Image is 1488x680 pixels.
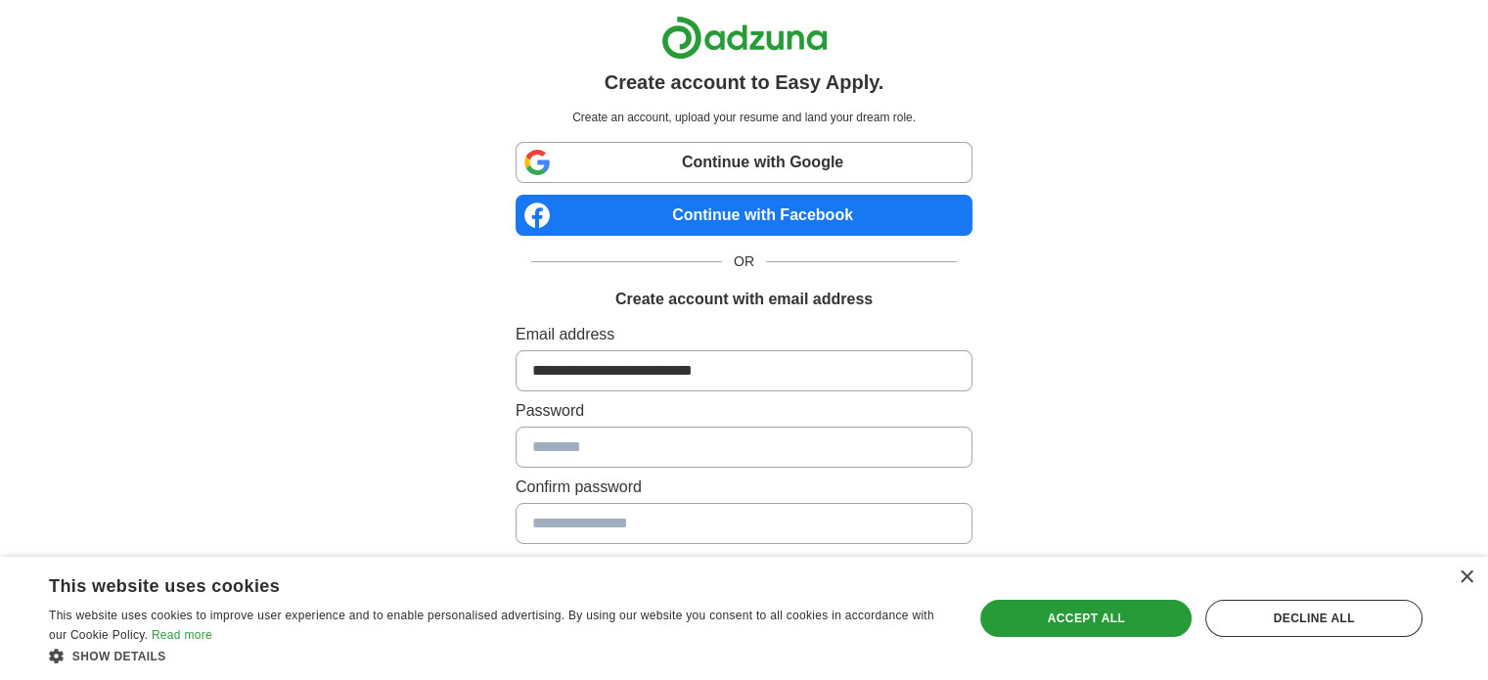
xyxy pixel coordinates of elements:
[605,68,884,97] h1: Create account to Easy Apply.
[516,476,972,499] label: Confirm password
[516,142,972,183] a: Continue with Google
[516,195,972,236] a: Continue with Facebook
[516,323,972,346] label: Email address
[516,399,972,423] label: Password
[980,600,1192,637] div: Accept all
[1459,570,1473,585] div: Close
[1205,600,1422,637] div: Decline all
[661,16,828,60] img: Adzuna logo
[49,646,946,665] div: Show details
[722,251,766,272] span: OR
[615,288,873,311] h1: Create account with email address
[519,109,969,126] p: Create an account, upload your resume and land your dream role.
[72,650,166,663] span: Show details
[152,628,212,642] a: Read more, opens a new window
[49,609,934,642] span: This website uses cookies to improve user experience and to enable personalised advertising. By u...
[49,568,897,598] div: This website uses cookies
